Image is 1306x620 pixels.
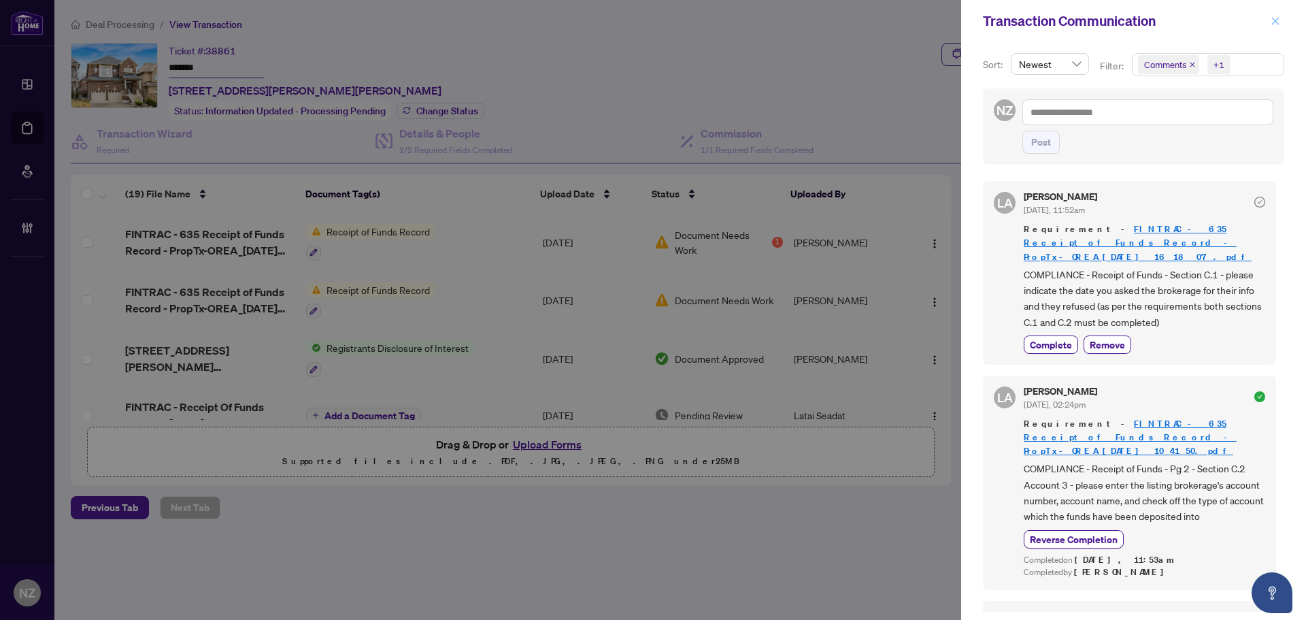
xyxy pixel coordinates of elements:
span: check-circle [1254,197,1265,208]
div: +1 [1213,58,1224,71]
span: Complete [1030,338,1072,352]
p: Filter: [1100,59,1126,74]
button: Post [1022,131,1060,154]
span: COMPLIANCE - Receipt of Funds - Section C.1 - please indicate the date you asked the brokerage fo... [1024,267,1265,331]
span: check-circle [1254,391,1265,402]
span: Reverse Completion [1030,532,1118,546]
a: FINTRAC - 635 Receipt of Funds Record - PropTx-OREA_[DATE] 16_18_07.pdf [1024,223,1252,262]
button: Reverse Completion [1024,530,1124,549]
span: COMPLIANCE - Receipt of Funds - Pg 2 - Section C.2 Account 3 - please enter the listing brokerage... [1024,461,1265,525]
span: Requirement - [1024,417,1265,458]
span: close [1271,16,1280,26]
p: Sort: [983,57,1005,72]
span: NZ [997,101,1013,120]
span: Remove [1090,338,1125,352]
span: [DATE], 11:53am [1075,554,1176,566]
button: Open asap [1252,572,1292,613]
span: Newest [1019,54,1081,74]
span: close [1189,61,1196,68]
button: Complete [1024,336,1078,354]
h5: [PERSON_NAME] [1024,387,1097,396]
span: Requirement - [1024,223,1265,263]
button: Remove [1084,336,1131,354]
span: Comments [1144,58,1186,71]
span: LA [997,193,1013,212]
span: [PERSON_NAME] [1074,566,1171,578]
span: [DATE], 02:24pm [1024,399,1086,410]
span: [DATE], 11:52am [1024,205,1085,215]
h5: [PERSON_NAME] [1024,192,1097,201]
a: FINTRAC - 635 Receipt of Funds Record - PropTx-OREA_[DATE] 10_41_50.pdf [1024,418,1237,457]
span: LA [997,388,1013,407]
div: Completed on [1024,554,1265,567]
span: Comments [1138,55,1199,74]
div: Completed by [1024,566,1265,579]
div: Transaction Communication [983,11,1267,31]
